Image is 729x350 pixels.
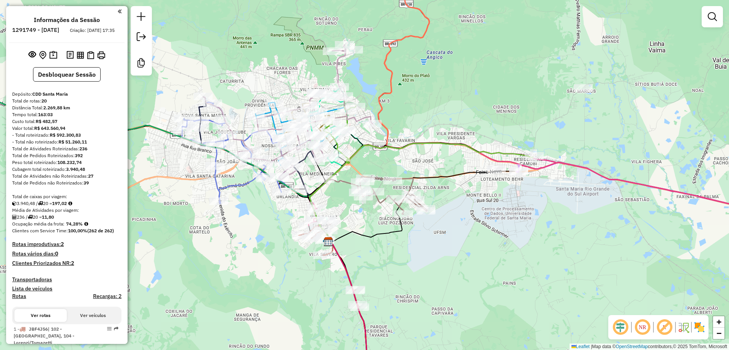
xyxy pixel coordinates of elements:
strong: 236 [79,146,87,151]
span: | 102 - [GEOGRAPHIC_DATA], 104 - Lorenzi/Tomazetti [14,326,74,345]
strong: 392 [75,153,83,158]
div: Total de Pedidos não Roteirizados: [12,180,121,186]
a: Clique aqui para minimizar o painel [118,7,121,16]
div: Atividade não roteirizada - MARCIO RAYMUNDO [574,84,593,92]
strong: 27 [88,173,93,179]
i: Meta Caixas/viagem: 171,22 Diferença: 25,80 [68,201,72,206]
span: Ocultar NR [633,318,652,336]
div: - Total não roteirizado: [12,139,121,145]
strong: (262 de 262) [87,228,114,233]
strong: 11,80 [42,214,54,220]
div: Atividade não roteirizada - UFFA REDE DE LOJAS DE PROXIMIDADE LTDA [321,128,340,136]
strong: R$ 51.260,11 [58,139,87,145]
strong: 197,02 [52,200,67,206]
button: Centralizar mapa no depósito ou ponto de apoio [38,49,48,61]
div: Total de Atividades Roteirizadas: [12,145,121,152]
button: Exibir sessão original [27,49,38,61]
a: OpenStreetMap [616,344,648,349]
div: Média de Atividades por viagem: [12,207,121,214]
img: Fluxo de ruas [677,321,690,333]
strong: R$ 643.560,94 [34,125,65,131]
div: Total de caixas por viagem: [12,193,121,200]
h4: Transportadoras [12,276,121,283]
span: Ocupação média da frota: [12,221,65,227]
div: Criação: [DATE] 17:35 [67,27,118,34]
span: | [591,344,592,349]
a: Exibir filtros [705,9,720,24]
button: Imprimir Rotas [96,50,107,61]
span: Ocultar deslocamento [611,318,630,336]
div: Atividade não roteirizada - TX MEAT STORY [298,141,317,148]
div: Tempo total: [12,111,121,118]
strong: R$ 592.300,83 [50,132,81,138]
a: Criar modelo [134,55,149,73]
div: Distância Total: [12,104,121,111]
span: JBF4J56 [29,326,48,332]
strong: CDD Santa Maria [32,91,68,97]
div: Peso total roteirizado: [12,159,121,166]
em: Média calculada utilizando a maior ocupação (%Peso ou %Cubagem) de cada rota da sessão. Rotas cro... [84,222,88,226]
a: Zoom out [713,328,724,339]
strong: 74,28% [66,221,83,227]
strong: 39 [84,180,89,186]
span: − [716,328,721,338]
strong: 2 [71,260,74,266]
a: Leaflet [571,344,590,349]
strong: 3.940,48 [66,166,85,172]
div: Atividade não roteirizada - UFFA MERCADO [301,122,320,129]
div: 3.940,48 / 20 = [12,200,121,207]
em: Opções [107,326,112,331]
strong: 108.232,74 [57,159,82,165]
div: Custo total: [12,118,121,125]
h4: Clientes Priorizados NR: [12,260,121,266]
div: Cubagem total roteirizado: [12,166,121,173]
strong: 2 [61,241,64,248]
div: - Total roteirizado: [12,132,121,139]
span: 1 - [14,326,74,345]
h4: Informações da Sessão [34,16,100,24]
button: Painel de Sugestão [48,49,59,61]
div: Map data © contributors,© 2025 TomTom, Microsoft [570,344,729,350]
div: Depósito: [12,91,121,98]
div: Total de Atividades não Roteirizadas: [12,173,121,180]
span: Exibir rótulo [655,318,674,336]
a: Exportar sessão [134,29,149,46]
h4: Rotas improdutivas: [12,241,121,248]
i: Total de rotas [28,215,33,219]
div: Valor total: [12,125,121,132]
i: Cubagem total roteirizado [12,201,17,206]
h4: Rotas vários dias: [12,251,121,257]
em: Rota exportada [114,326,118,331]
img: Exibir/Ocultar setores [693,321,705,333]
div: Total de Pedidos Roteirizados: [12,152,121,159]
a: Zoom in [713,316,724,328]
a: Rotas [12,293,26,300]
a: Nova sessão e pesquisa [134,9,149,26]
div: Atividade não roteirizada - IRMAOS SQUARCIERI LT [308,89,327,97]
strong: 163:03 [38,112,53,117]
img: CDD Santa Maria [323,237,333,247]
h4: Lista de veículos [12,285,121,292]
h6: 1291749 - [DATE] [12,27,59,33]
button: Visualizar relatório de Roteirização [75,50,85,60]
div: Atividade não roteirizada - LA CASA DI SAPORI INOVA SIMPLES I.S. [487,166,506,173]
span: + [716,317,721,326]
strong: 100,00% [68,228,87,233]
i: Total de Atividades [12,215,17,219]
h4: Recargas: 2 [93,293,121,300]
div: Total de rotas: [12,98,121,104]
strong: 2.269,88 km [43,105,70,110]
button: Visualizar Romaneio [85,50,96,61]
button: Ver rotas [14,309,67,322]
button: Logs desbloquear sessão [65,49,75,61]
button: Desbloquear Sessão [33,67,101,82]
div: 236 / 20 = [12,214,121,221]
strong: R$ 482,57 [36,118,57,124]
div: Atividade não roteirizada - IRMAOS SQUARCIERI LT [307,89,326,96]
img: FAD Santa Maria [323,236,333,246]
span: Clientes com Service Time: [12,228,68,233]
div: Atividade não roteirizada - BAR DA JUCA [344,46,363,54]
strong: 0 [55,250,58,257]
i: Total de rotas [38,201,43,206]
